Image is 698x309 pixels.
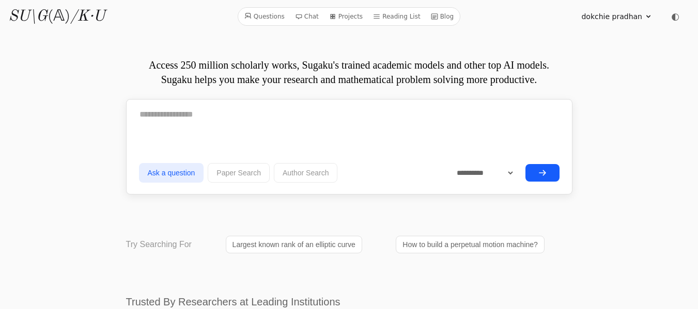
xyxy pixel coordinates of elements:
[581,11,642,22] span: dokchie pradhan
[291,10,323,23] a: Chat
[126,295,572,309] h2: Trusted By Researchers at Leading Institutions
[208,163,270,183] button: Paper Search
[139,163,204,183] button: Ask a question
[427,10,458,23] a: Blog
[226,236,362,253] a: Largest known rank of an elliptic curve
[126,238,192,251] p: Try Searching For
[70,9,105,24] i: /K·U
[396,236,545,253] a: How to build a perpetual motion machine?
[665,6,686,27] button: ◐
[369,10,425,23] a: Reading List
[581,11,653,22] summary: dokchie pradhan
[325,10,367,23] a: Projects
[274,163,338,183] button: Author Search
[8,7,105,26] a: SU\G(𝔸)/K·U
[126,58,572,87] p: Access 250 million scholarly works, Sugaku's trained academic models and other top AI models. Sug...
[240,10,289,23] a: Questions
[671,12,679,21] span: ◐
[8,9,48,24] i: SU\G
